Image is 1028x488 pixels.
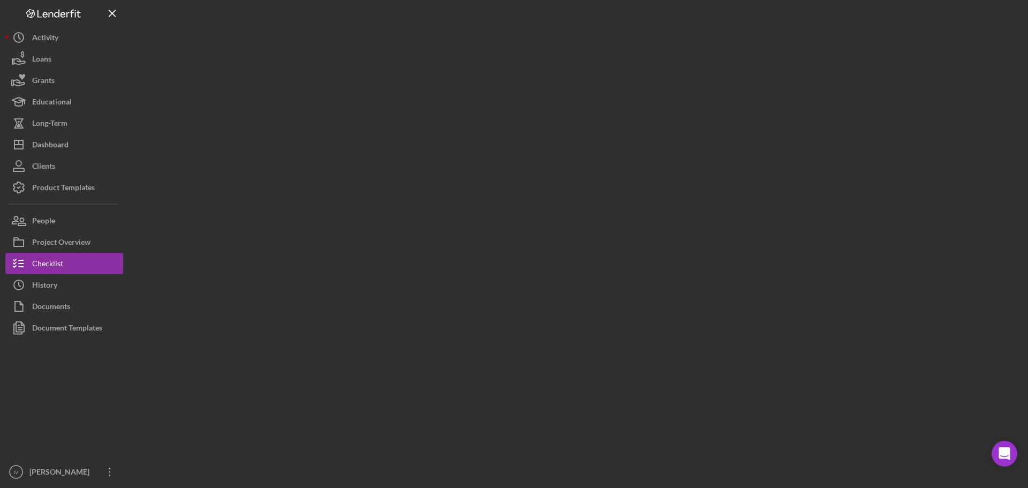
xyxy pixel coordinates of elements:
div: Clients [32,155,55,179]
button: Document Templates [5,317,123,339]
button: History [5,274,123,296]
div: Dashboard [32,134,69,158]
div: Activity [32,27,58,51]
button: Clients [5,155,123,177]
div: Loans [32,48,51,72]
div: Grants [32,70,55,94]
button: Loans [5,48,123,70]
button: Dashboard [5,134,123,155]
button: Long-Term [5,112,123,134]
button: Documents [5,296,123,317]
div: Document Templates [32,317,102,341]
button: IV[PERSON_NAME] [5,461,123,483]
div: People [32,210,55,234]
button: Product Templates [5,177,123,198]
button: Activity [5,27,123,48]
div: Checklist [32,253,63,277]
button: Grants [5,70,123,91]
div: Documents [32,296,70,320]
text: IV [13,469,19,475]
button: Educational [5,91,123,112]
div: Product Templates [32,177,95,201]
button: People [5,210,123,231]
div: Open Intercom Messenger [992,441,1017,467]
div: Long-Term [32,112,67,137]
div: History [32,274,57,298]
div: Project Overview [32,231,90,256]
button: Checklist [5,253,123,274]
div: [PERSON_NAME] [27,461,96,485]
button: Project Overview [5,231,123,253]
div: Educational [32,91,72,115]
